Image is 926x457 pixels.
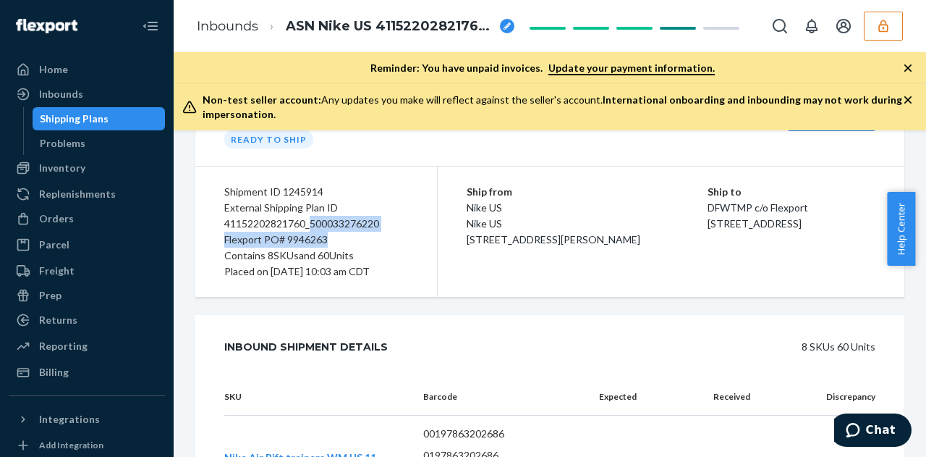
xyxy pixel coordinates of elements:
a: Shipping Plans [33,107,166,130]
a: Orders [9,207,165,230]
div: Shipment ID 1245914 [224,184,408,200]
button: Open account menu [829,12,858,41]
div: Integrations [39,412,100,427]
ol: breadcrumbs [185,5,526,48]
a: Inbounds [9,83,165,106]
div: Any updates you make will reflect against the seller's account. [203,93,903,122]
a: Parcel [9,233,165,256]
p: DFWTMP c/o Flexport [708,200,875,216]
div: Prep [39,288,61,303]
button: Open Search Box [765,12,794,41]
a: Replenishments [9,183,165,206]
th: Received [648,379,762,416]
button: Open notifications [797,12,826,41]
div: Billing [39,365,69,380]
th: Expected [576,379,648,416]
p: Ship from [467,184,708,200]
div: Ready to ship [224,130,313,148]
div: Inbound Shipment Details [224,332,388,361]
span: ASN Nike US 41152202821760 500033276220 [286,17,494,36]
div: Orders [39,211,74,226]
a: Reporting [9,335,165,358]
img: Flexport logo [16,19,77,33]
div: Add Integration [39,439,103,451]
a: Returns [9,309,165,332]
a: Inbounds [197,18,258,34]
iframe: Opens a widget where you can chat to one of our agents [834,414,912,450]
div: Inventory [39,161,85,175]
a: Billing [9,361,165,384]
div: Shipping Plans [40,112,109,126]
div: Problems [40,136,85,151]
button: Close Navigation [136,12,165,41]
div: Placed on [DATE] 10:03 am CDT [224,264,408,280]
a: Inventory [9,156,165,180]
span: Non-test seller account: [203,93,321,106]
button: Help Center [887,192,915,266]
a: Prep [9,284,165,307]
div: Replenishments [39,187,116,201]
span: Nike US Nike US [STREET_ADDRESS][PERSON_NAME] [467,201,640,246]
div: Inbounds [39,87,83,101]
div: Home [39,62,68,77]
div: Parcel [39,238,69,252]
p: Reminder: You have unpaid invoices. [370,61,715,75]
a: Update your payment information. [548,62,715,75]
p: 00197863202686 [423,427,564,441]
div: Reporting [39,339,88,353]
div: Contains 8 SKUs and 60 Units [224,248,408,264]
button: Integrations [9,408,165,431]
div: External Shipping Plan ID 41152202821760_500033276220 [224,200,408,232]
th: SKU [224,379,412,416]
a: Freight [9,259,165,282]
a: Add Integration [9,437,165,454]
span: [STREET_ADDRESS] [708,217,802,230]
p: Ship to [708,184,875,200]
div: 8 SKUs 60 Units [420,332,875,361]
div: Flexport PO# 9946263 [224,232,408,248]
th: Discrepancy [762,379,875,416]
a: Home [9,58,165,81]
a: Problems [33,132,166,155]
th: Barcode [412,379,575,416]
div: Freight [39,264,75,278]
div: Returns [39,313,77,327]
